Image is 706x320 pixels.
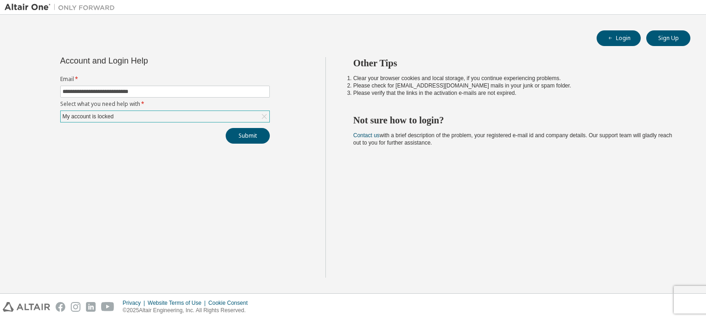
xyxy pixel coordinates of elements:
[3,302,50,312] img: altair_logo.svg
[353,89,674,97] li: Please verify that the links in the activation e-mails are not expired.
[60,76,270,83] label: Email
[646,30,690,46] button: Sign Up
[353,132,672,146] span: with a brief description of the problem, your registered e-mail id and company details. Our suppo...
[353,114,674,126] h2: Not sure how to login?
[353,75,674,82] li: Clear your browser cookies and local storage, if you continue experiencing problems.
[208,299,253,307] div: Cookie Consent
[123,299,148,307] div: Privacy
[597,30,641,46] button: Login
[60,57,228,64] div: Account and Login Help
[86,302,96,312] img: linkedin.svg
[61,111,269,122] div: My account is locked
[353,57,674,69] h2: Other Tips
[71,302,80,312] img: instagram.svg
[101,302,114,312] img: youtube.svg
[61,111,115,122] div: My account is locked
[56,302,65,312] img: facebook.svg
[226,128,270,144] button: Submit
[123,307,253,314] p: © 2025 Altair Engineering, Inc. All Rights Reserved.
[353,82,674,89] li: Please check for [EMAIL_ADDRESS][DOMAIN_NAME] mails in your junk or spam folder.
[60,100,270,108] label: Select what you need help with
[148,299,208,307] div: Website Terms of Use
[353,132,380,139] a: Contact us
[5,3,120,12] img: Altair One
